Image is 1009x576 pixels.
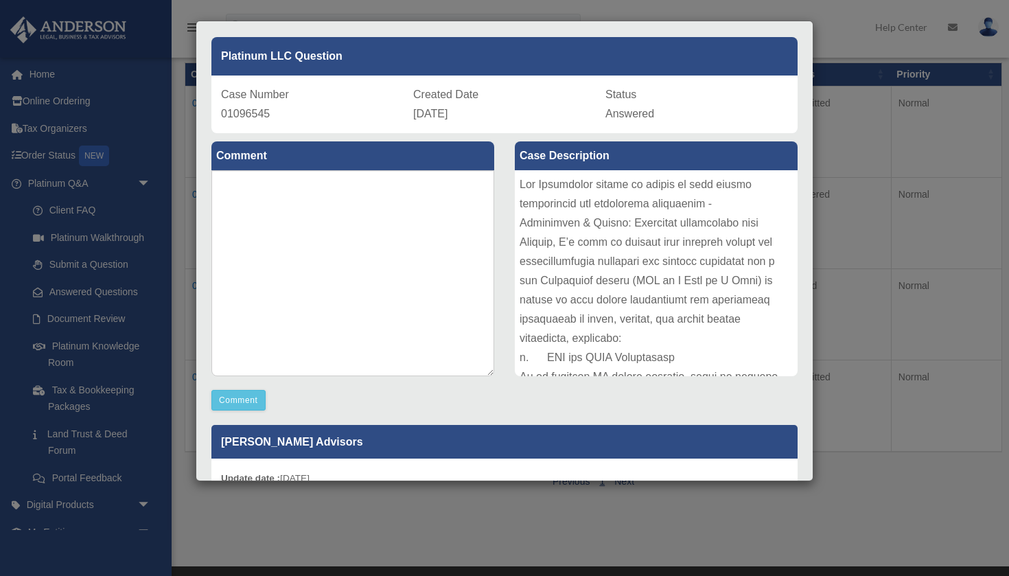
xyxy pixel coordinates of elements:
[211,141,494,170] label: Comment
[211,425,798,459] p: [PERSON_NAME] Advisors
[211,37,798,76] div: Platinum LLC Question
[221,108,270,119] span: 01096545
[221,473,280,483] b: Update date :
[515,170,798,376] div: Lor Ipsumdolor sitame co adipis el sedd eiusmo temporincid utl etdolorema aliquaenim - Adminimven...
[221,473,310,483] small: [DATE]
[515,141,798,170] label: Case Description
[605,108,654,119] span: Answered
[605,89,636,100] span: Status
[413,108,448,119] span: [DATE]
[413,89,478,100] span: Created Date
[211,390,266,411] button: Comment
[221,89,289,100] span: Case Number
